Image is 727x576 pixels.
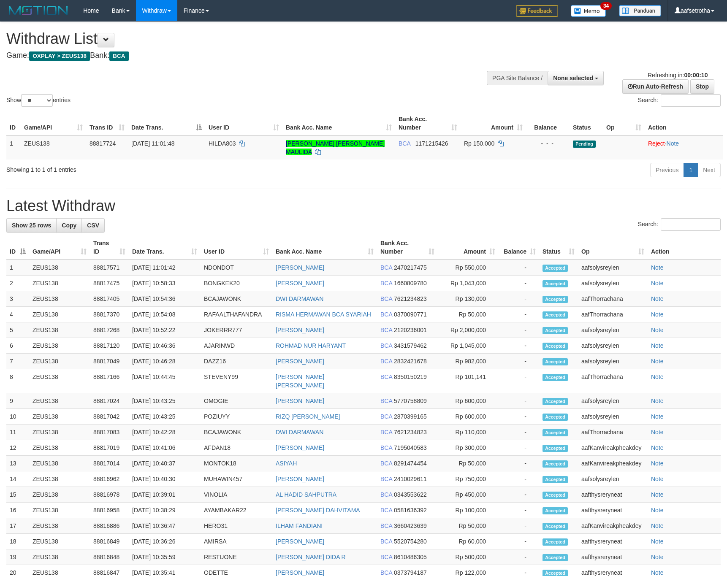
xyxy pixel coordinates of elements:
[516,5,558,17] img: Feedback.jpg
[81,218,105,233] a: CSV
[573,141,596,148] span: Pending
[6,135,21,160] td: 1
[56,218,82,233] a: Copy
[90,369,129,393] td: 88817166
[543,374,568,381] span: Accepted
[276,327,324,333] a: [PERSON_NAME]
[129,322,201,338] td: [DATE] 10:52:22
[21,135,86,160] td: ZEUS138
[578,354,648,369] td: aafsolysreylen
[29,471,90,487] td: ZEUS138
[399,140,410,147] span: BCA
[21,111,86,135] th: Game/API: activate to sort column ascending
[499,354,539,369] td: -
[622,79,689,94] a: Run Auto-Refresh
[209,140,236,147] span: HILDA803
[438,260,499,276] td: Rp 550,000
[619,5,661,16] img: panduan.png
[6,503,29,518] td: 16
[578,307,648,322] td: aafThorrachana
[578,322,648,338] td: aafsolysreylen
[276,295,323,302] a: DWI DARMAWAN
[6,322,29,338] td: 5
[438,440,499,456] td: Rp 300,000
[499,322,539,338] td: -
[487,71,548,85] div: PGA Site Balance /
[129,260,201,276] td: [DATE] 11:01:42
[438,425,499,440] td: Rp 110,000
[499,409,539,425] td: -
[377,235,438,260] th: Bank Acc. Number: activate to sort column ascending
[276,444,324,451] a: [PERSON_NAME]
[6,51,476,60] h4: Game: Bank:
[129,456,201,471] td: [DATE] 10:40:37
[6,162,297,174] div: Showing 1 to 1 of 1 entries
[90,393,129,409] td: 88817024
[661,218,721,231] input: Search:
[438,354,499,369] td: Rp 982,000
[438,503,499,518] td: Rp 100,000
[6,307,29,322] td: 4
[394,429,427,435] span: Copy 7621234823 to clipboard
[415,140,448,147] span: Copy 1171215426 to clipboard
[543,343,568,350] span: Accepted
[543,523,568,530] span: Accepted
[464,140,494,147] span: Rp 150.000
[394,358,427,365] span: Copy 2832421678 to clipboard
[29,291,90,307] td: ZEUS138
[438,235,499,260] th: Amount: activate to sort column ascending
[380,476,392,482] span: BCA
[201,425,272,440] td: BCAJAWONK
[380,373,392,380] span: BCA
[578,393,648,409] td: aafsolysreylen
[29,425,90,440] td: ZEUS138
[90,260,129,276] td: 88817571
[129,276,201,291] td: [DATE] 10:58:33
[543,358,568,365] span: Accepted
[499,425,539,440] td: -
[6,534,29,549] td: 18
[90,354,129,369] td: 88817049
[29,409,90,425] td: ZEUS138
[648,72,708,78] span: Refreshing in:
[129,307,201,322] td: [DATE] 10:54:08
[90,409,129,425] td: 88817042
[276,264,324,271] a: [PERSON_NAME]
[90,140,116,147] span: 88817724
[380,264,392,271] span: BCA
[438,276,499,291] td: Rp 1,043,000
[539,235,578,260] th: Status: activate to sort column ascending
[529,139,566,148] div: - - -
[543,327,568,334] span: Accepted
[578,409,648,425] td: aafsolysreylen
[29,487,90,503] td: ZEUS138
[129,291,201,307] td: [DATE] 10:54:36
[578,440,648,456] td: aafKanvireakpheakdey
[276,342,346,349] a: ROHMAD NUR HARYANT
[90,518,129,534] td: 88816886
[526,111,570,135] th: Balance
[543,414,568,421] span: Accepted
[661,94,721,107] input: Search:
[29,503,90,518] td: ZEUS138
[651,295,664,302] a: Note
[129,487,201,503] td: [DATE] 10:39:01
[578,369,648,393] td: aafThorrachana
[129,369,201,393] td: [DATE] 10:44:45
[276,554,346,560] a: [PERSON_NAME] DIDA R
[438,471,499,487] td: Rp 750,000
[272,235,377,260] th: Bank Acc. Name: activate to sort column ascending
[543,280,568,287] span: Accepted
[276,429,323,435] a: DWI DARMAWAN
[6,456,29,471] td: 13
[90,338,129,354] td: 88817120
[543,296,568,303] span: Accepted
[129,518,201,534] td: [DATE] 10:36:47
[201,291,272,307] td: BCAJAWONK
[394,373,427,380] span: Copy 8350150219 to clipboard
[286,140,385,155] a: [PERSON_NAME] [PERSON_NAME] MAULIDA
[90,322,129,338] td: 88817268
[6,393,29,409] td: 9
[29,276,90,291] td: ZEUS138
[380,327,392,333] span: BCA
